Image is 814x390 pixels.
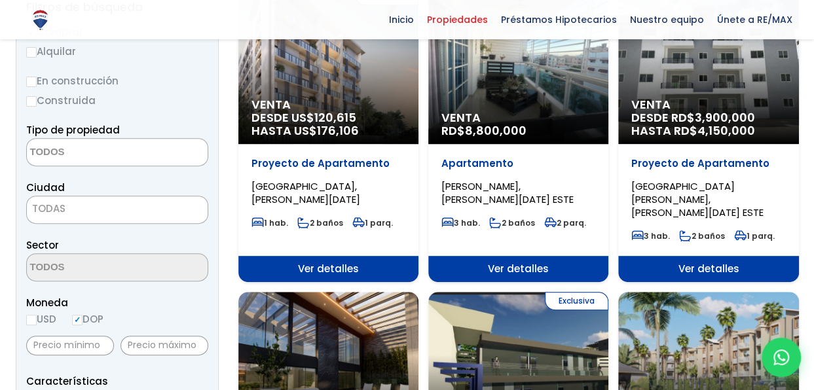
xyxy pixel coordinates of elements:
span: 176,106 [317,122,359,139]
span: 3 hab. [441,217,480,228]
textarea: Search [27,139,154,167]
input: DOP [72,315,83,325]
span: 1 parq. [734,230,775,241]
label: DOP [72,311,103,327]
span: 1 parq. [352,217,393,228]
span: TODAS [27,200,208,218]
label: Construida [26,92,208,109]
span: Moneda [26,294,208,311]
span: TODAS [32,202,65,215]
img: Logo de REMAX [29,9,52,31]
span: Venta [251,98,405,111]
span: Ver detalles [238,256,418,282]
label: En construcción [26,73,208,89]
span: DESDE US$ [251,111,405,137]
span: Únete a RE/MAX [711,10,799,29]
span: 3 hab. [631,230,670,241]
input: Precio mínimo [26,336,114,355]
span: Tipo de propiedad [26,123,120,137]
input: Construida [26,96,37,107]
p: Proyecto de Apartamento [251,157,405,170]
span: Inicio [382,10,420,29]
label: USD [26,311,56,327]
span: TODAS [26,196,208,224]
p: Características [26,373,208,389]
span: RD$ [441,122,527,139]
span: Propiedades [420,10,494,29]
span: 2 baños [297,217,343,228]
span: Ver detalles [428,256,608,282]
span: 2 parq. [544,217,586,228]
span: Sector [26,238,59,252]
span: DESDE RD$ [631,111,785,137]
input: En construcción [26,77,37,87]
span: Venta [631,98,785,111]
span: Préstamos Hipotecarios [494,10,623,29]
span: [GEOGRAPHIC_DATA], [PERSON_NAME][DATE] [251,179,360,206]
span: Exclusiva [545,292,608,310]
span: 4,150,000 [697,122,755,139]
span: HASTA US$ [251,124,405,137]
span: 3,900,000 [695,109,755,126]
input: USD [26,315,37,325]
input: Alquilar [26,47,37,58]
span: 1 hab. [251,217,288,228]
span: [PERSON_NAME], [PERSON_NAME][DATE] ESTE [441,179,574,206]
span: 2 baños [679,230,725,241]
span: HASTA RD$ [631,124,785,137]
span: Nuestro equipo [623,10,711,29]
span: 8,800,000 [465,122,527,139]
span: 2 baños [489,217,535,228]
input: Precio máximo [120,336,208,355]
p: Proyecto de Apartamento [631,157,785,170]
span: Venta [441,111,595,124]
p: Apartamento [441,157,595,170]
span: 120,615 [314,109,356,126]
span: Ciudad [26,181,65,194]
span: [GEOGRAPHIC_DATA][PERSON_NAME], [PERSON_NAME][DATE] ESTE [631,179,764,219]
label: Alquilar [26,43,208,60]
textarea: Search [27,254,154,282]
span: Ver detalles [618,256,798,282]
